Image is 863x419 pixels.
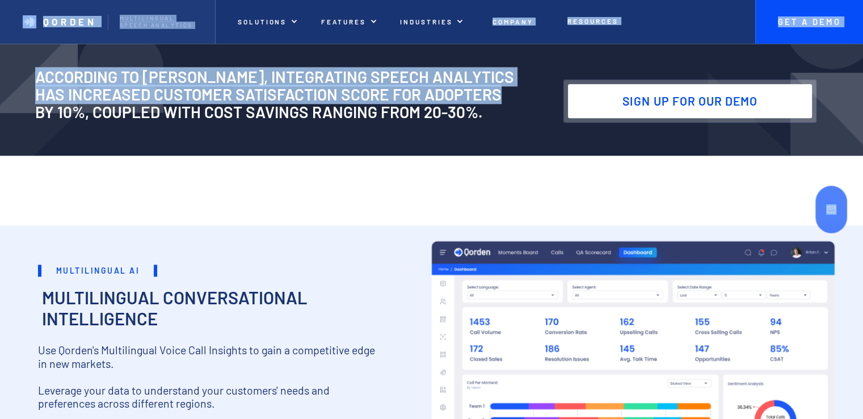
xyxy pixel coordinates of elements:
p: Company [492,18,533,26]
a: Sign up for our DEMO [563,79,816,123]
p: Use Qorden's Multilingual Voice Call Insights to gain a competitive edge in new markets. ‍ Levera... [38,343,386,410]
p: Sign up for our DEMO [583,88,797,114]
p: Qorden [43,16,97,27]
p: features [321,18,367,26]
h1: Multilingual AI [38,265,157,276]
p: Get A Demo [767,17,852,27]
h2: According to [PERSON_NAME], integrating speech analytics has increased Customer satisfaction scor... [35,68,552,120]
p: Solutions [238,18,287,26]
h2: Multilingual Conversational Intelligence [42,287,382,329]
p: Resources [567,17,618,25]
p: INDUSTRIES [400,18,452,26]
p: Multilingual Speech analytics [120,15,204,29]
